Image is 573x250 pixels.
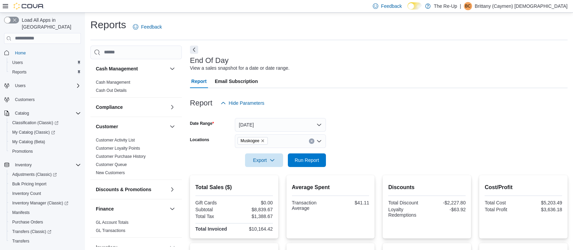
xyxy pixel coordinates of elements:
[12,82,81,90] span: Users
[1,109,84,118] button: Catalog
[460,2,461,10] p: |
[7,179,84,189] button: Bulk Pricing Import
[7,236,84,246] button: Transfers
[12,181,47,187] span: Bulk Pricing Import
[10,170,59,179] a: Adjustments (Classic)
[96,205,114,212] h3: Finance
[10,199,81,207] span: Inventory Manager (Classic)
[10,147,81,155] span: Promotions
[316,138,322,144] button: Open list of options
[90,18,126,32] h1: Reports
[309,138,314,144] button: Clear input
[10,228,54,236] a: Transfers (Classic)
[464,2,472,10] div: Brittany (Caymen) Christian
[96,88,127,93] a: Cash Out Details
[96,104,123,111] h3: Compliance
[12,120,58,126] span: Classification (Classic)
[10,68,29,76] a: Reports
[7,67,84,77] button: Reports
[261,139,265,143] button: Remove Muskogee from selection in this group
[245,153,283,167] button: Export
[7,58,84,67] button: Users
[428,200,466,205] div: -$2,227.80
[215,74,258,88] span: Email Subscription
[15,97,35,102] span: Customers
[130,20,164,34] a: Feedback
[10,199,71,207] a: Inventory Manager (Classic)
[96,162,127,167] span: Customer Queue
[19,17,81,30] span: Load All Apps in [GEOGRAPHIC_DATA]
[195,214,233,219] div: Total Tax
[168,65,176,73] button: Cash Management
[10,237,32,245] a: Transfers
[7,118,84,128] a: Classification (Classic)
[96,65,138,72] h3: Cash Management
[485,183,562,191] h2: Cost/Profit
[7,198,84,208] a: Inventory Manager (Classic)
[10,119,61,127] a: Classification (Classic)
[10,128,58,136] a: My Catalog (Classic)
[7,147,84,156] button: Promotions
[525,207,562,212] div: $3,636.18
[7,217,84,227] button: Purchase Orders
[190,99,212,107] h3: Report
[190,65,290,72] div: View a sales snapshot for a date or date range.
[168,103,176,111] button: Compliance
[381,3,402,10] span: Feedback
[10,189,81,198] span: Inventory Count
[96,80,130,85] span: Cash Management
[10,119,81,127] span: Classification (Classic)
[12,49,29,57] a: Home
[96,123,167,130] button: Customer
[191,74,207,88] span: Report
[10,138,81,146] span: My Catalog (Beta)
[10,218,81,226] span: Purchase Orders
[218,96,267,110] button: Hide Parameters
[10,170,81,179] span: Adjustments (Classic)
[288,153,326,167] button: Run Report
[190,46,198,54] button: Next
[168,122,176,131] button: Customer
[141,23,162,30] span: Feedback
[10,138,48,146] a: My Catalog (Beta)
[12,95,81,104] span: Customers
[90,78,182,97] div: Cash Management
[10,180,49,188] a: Bulk Pricing Import
[96,104,167,111] button: Compliance
[12,109,81,117] span: Catalog
[10,59,81,67] span: Users
[236,226,273,232] div: $10,164.42
[96,186,151,193] h3: Discounts & Promotions
[12,109,32,117] button: Catalog
[7,128,84,137] a: My Catalog (Classic)
[14,3,44,10] img: Cova
[96,146,140,151] a: Customer Loyalty Points
[15,83,25,88] span: Users
[7,208,84,217] button: Manifests
[388,183,466,191] h2: Discounts
[332,200,369,205] div: $41.11
[190,121,214,126] label: Date Range
[10,228,81,236] span: Transfers (Classic)
[195,207,233,212] div: Subtotal
[96,137,135,143] span: Customer Activity List
[10,180,81,188] span: Bulk Pricing Import
[7,189,84,198] button: Inventory Count
[10,128,81,136] span: My Catalog (Classic)
[12,130,55,135] span: My Catalog (Classic)
[10,209,81,217] span: Manifests
[238,137,268,145] span: Muskogee
[229,100,264,106] span: Hide Parameters
[1,48,84,58] button: Home
[525,200,562,205] div: $5,203.49
[90,218,182,237] div: Finance
[96,65,167,72] button: Cash Management
[12,82,28,90] button: Users
[96,228,125,233] span: GL Transactions
[195,226,227,232] strong: Total Invoiced
[12,200,68,206] span: Inventory Manager (Classic)
[12,96,37,104] a: Customers
[96,154,146,159] a: Customer Purchase History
